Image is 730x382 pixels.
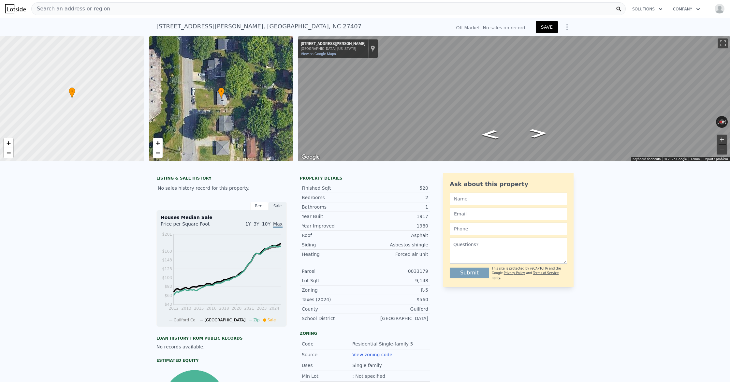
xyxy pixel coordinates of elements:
button: Reset the view [716,119,728,125]
a: Show location on map [371,45,375,52]
div: [STREET_ADDRESS][PERSON_NAME] , [GEOGRAPHIC_DATA] , NC 27407 [156,22,361,31]
div: Forced air unit [365,251,428,257]
div: LISTING & SALE HISTORY [156,176,287,182]
div: : Not specified [352,373,387,379]
div: Asbestos shingle [365,242,428,248]
a: Privacy Policy [504,271,525,275]
span: 1Y [245,221,251,227]
span: 10Y [262,221,270,227]
tspan: 2012 [169,306,179,311]
button: Company [668,3,705,15]
div: 520 [365,185,428,191]
button: Submit [450,268,489,278]
div: • [218,87,225,99]
div: Off Market. No sales on record [456,24,525,31]
div: Zoning [300,331,430,336]
button: Rotate clockwise [724,116,728,128]
input: Email [450,208,567,220]
tspan: 2023 [257,306,267,311]
path: Go North, Rucker St [474,128,506,141]
div: Finished Sqft [302,185,365,191]
div: R-5 [365,287,428,293]
div: 9,148 [365,277,428,284]
div: 1980 [365,223,428,229]
a: Terms (opens in new tab) [691,157,700,161]
div: Uses [302,362,352,369]
button: Rotate counterclockwise [716,116,720,128]
div: Rent [250,202,269,210]
tspan: $143 [162,258,172,262]
div: 1 [365,204,428,210]
button: Zoom out [717,145,727,154]
img: Google [300,153,321,161]
tspan: $43 [165,302,172,307]
div: [GEOGRAPHIC_DATA] [365,315,428,322]
tspan: $103 [162,275,172,280]
div: Property details [300,176,430,181]
div: Year Built [302,213,365,220]
img: Lotside [5,4,26,13]
span: 3Y [254,221,259,227]
div: Sale [269,202,287,210]
span: © 2025 Google [664,157,687,161]
tspan: 2015 [194,306,204,311]
div: Houses Median Sale [161,214,283,221]
div: [GEOGRAPHIC_DATA], [US_STATE] [301,47,365,51]
div: Street View [298,36,730,161]
div: Min Lot [302,373,352,379]
span: − [7,149,11,157]
div: Taxes (2024) [302,296,365,303]
a: Zoom in [153,138,163,148]
div: No records available. [156,344,287,350]
span: + [7,139,11,147]
tspan: 2024 [269,306,279,311]
span: [GEOGRAPHIC_DATA] [204,318,245,322]
button: Zoom in [717,135,727,144]
a: View on Google Maps [301,52,336,56]
tspan: $201 [162,232,172,237]
tspan: 2013 [181,306,191,311]
div: School District [302,315,365,322]
div: Asphalt [365,232,428,239]
div: Roof [302,232,365,239]
span: − [155,149,160,157]
div: Residential Single-family 5 [352,341,414,347]
span: Max [273,221,283,228]
div: Year Improved [302,223,365,229]
div: [STREET_ADDRESS][PERSON_NAME] [301,41,365,47]
div: • [69,87,75,99]
button: Toggle fullscreen view [718,38,728,48]
span: Sale [268,318,276,322]
span: Guilford Co. [174,318,197,322]
div: Estimated Equity [156,358,287,363]
tspan: 2018 [219,306,229,311]
div: Guilford [365,306,428,312]
div: Ask about this property [450,180,567,189]
div: Source [302,351,352,358]
tspan: 2020 [232,306,242,311]
tspan: 2016 [206,306,216,311]
div: Parcel [302,268,365,274]
img: avatar [714,4,725,14]
tspan: $163 [162,249,172,254]
tspan: 2021 [244,306,254,311]
input: Phone [450,223,567,235]
a: Zoom in [4,138,13,148]
button: Solutions [627,3,668,15]
span: • [69,88,75,94]
a: Open this area in Google Maps (opens a new window) [300,153,321,161]
div: Single family [352,362,383,369]
tspan: $63 [165,293,172,298]
tspan: $83 [165,284,172,289]
div: County [302,306,365,312]
span: Search an address or region [32,5,110,13]
a: Zoom out [153,148,163,158]
div: Code [302,341,352,347]
div: Loan history from public records [156,336,287,341]
button: SAVE [536,21,558,33]
div: 2 [365,194,428,201]
a: View zoning code [352,352,392,357]
path: Go South, Rucker St [522,127,555,140]
a: Report a problem [704,157,728,161]
span: + [155,139,160,147]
